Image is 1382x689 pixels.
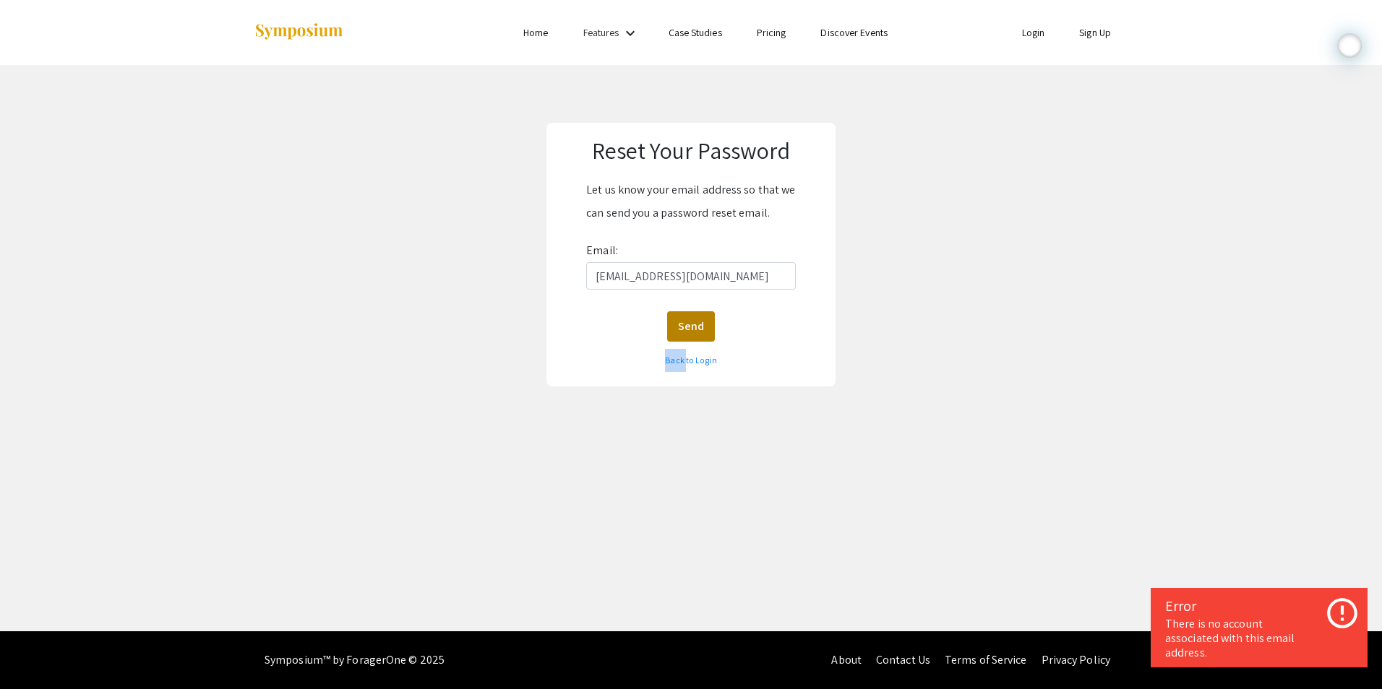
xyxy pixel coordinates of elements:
[876,652,930,667] a: Contact Us
[1042,652,1110,667] a: Privacy Policy
[265,631,445,689] div: Symposium™ by ForagerOne © 2025
[665,355,716,365] a: Back to Login
[560,136,822,164] h1: Reset Your Password
[1165,595,1353,617] div: Error
[667,311,715,342] button: Send
[945,652,1027,667] a: Terms of Service
[831,652,862,667] a: About
[757,26,786,39] a: Pricing
[254,22,344,42] img: Symposium by ForagerOne
[586,178,795,225] div: Let us know your email address so that we can send you a password reset email.
[586,239,618,262] label: Email:
[583,26,619,39] a: Features
[622,25,639,42] mat-icon: Expand Features list
[820,26,888,39] a: Discover Events
[669,26,722,39] a: Case Studies
[1022,26,1045,39] a: Login
[523,26,548,39] a: Home
[1079,26,1111,39] a: Sign Up
[1165,617,1353,660] div: There is no account associated with this email address.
